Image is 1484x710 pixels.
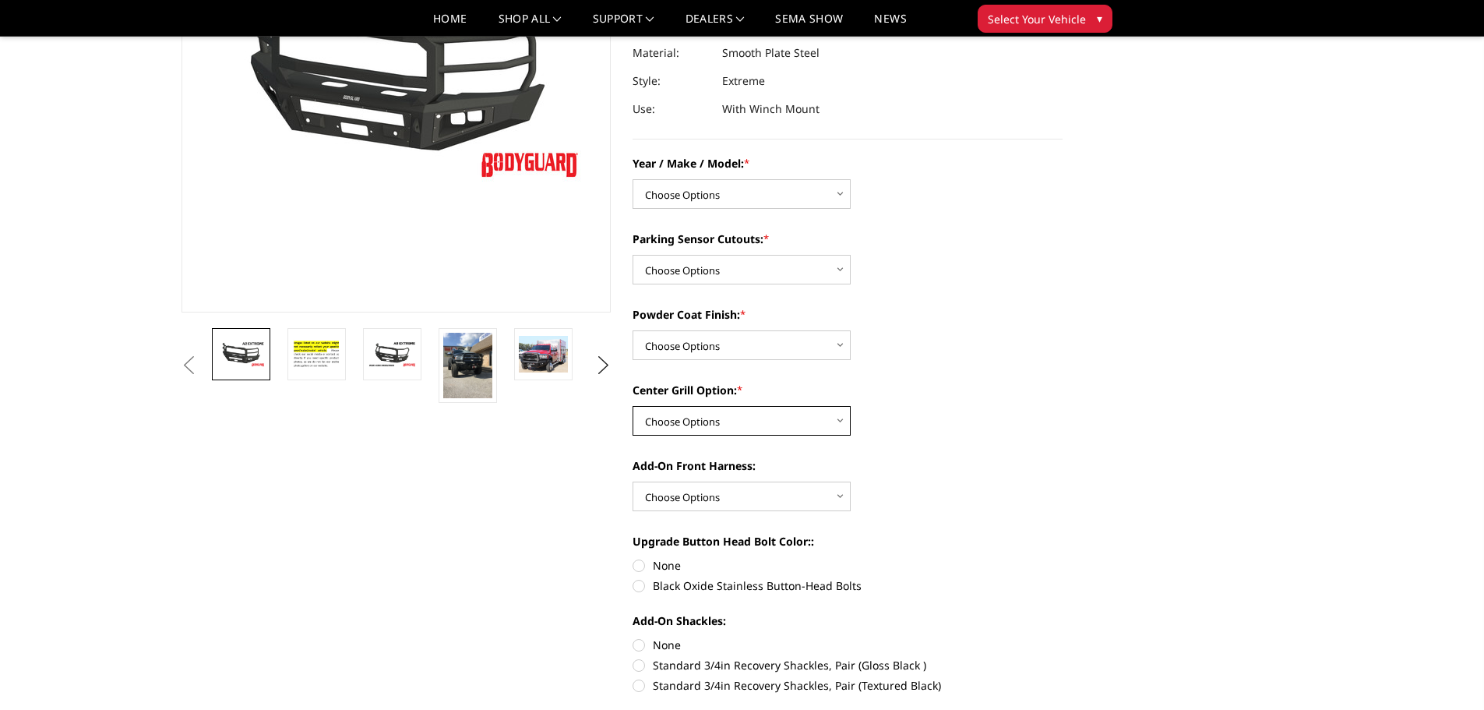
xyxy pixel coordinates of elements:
label: Add-On Shackles: [633,613,1063,629]
a: Support [593,13,654,36]
dt: Style: [633,67,710,95]
span: ▾ [1097,10,1102,26]
a: shop all [499,13,562,36]
label: Parking Sensor Cutouts: [633,231,1063,247]
a: SEMA Show [775,13,843,36]
button: Next [591,354,615,377]
img: A2 Series - Extreme Front Bumper (winch mount) [519,336,568,373]
dd: Extreme [722,67,765,95]
dd: Smooth Plate Steel [722,39,820,67]
a: Home [433,13,467,36]
button: Previous [178,354,201,377]
a: Dealers [686,13,745,36]
img: A2 Series - Extreme Front Bumper (winch mount) [217,341,266,368]
span: Select Your Vehicle [988,11,1086,27]
a: News [874,13,906,36]
dt: Use: [633,95,710,123]
label: Standard 3/4in Recovery Shackles, Pair (Gloss Black ) [633,657,1063,673]
dt: Material: [633,39,710,67]
img: A2 Series - Extreme Front Bumper (winch mount) [292,337,341,371]
button: Select Your Vehicle [978,5,1112,33]
img: A2 Series - Extreme Front Bumper (winch mount) [443,333,492,398]
label: Center Grill Option: [633,382,1063,398]
label: Add-On Front Harness: [633,457,1063,474]
label: None [633,637,1063,653]
img: A2 Series - Extreme Front Bumper (winch mount) [368,341,417,368]
label: Black Oxide Stainless Button-Head Bolts [633,578,1063,594]
label: Powder Coat Finish: [633,306,1063,323]
label: None [633,557,1063,574]
label: Year / Make / Model: [633,155,1063,171]
label: Upgrade Button Head Bolt Color:: [633,533,1063,549]
dd: With Winch Mount [722,95,820,123]
label: Standard 3/4in Recovery Shackles, Pair (Textured Black) [633,677,1063,694]
iframe: Chat Widget [1406,635,1484,710]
